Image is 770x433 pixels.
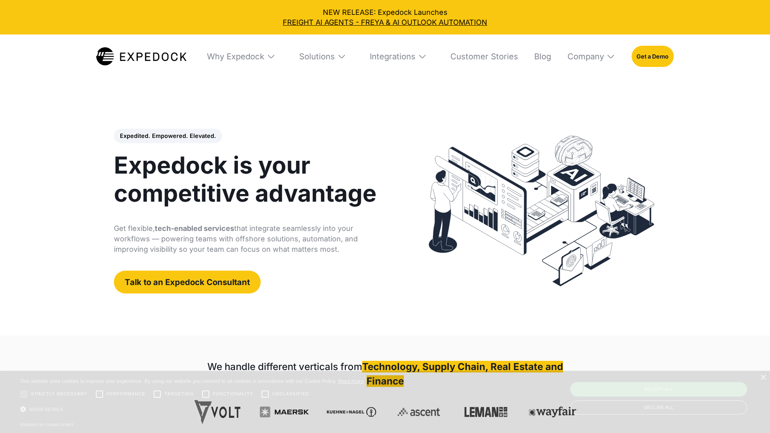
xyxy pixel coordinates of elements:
a: FREIGHT AI AGENTS - FREYA & AI OUTLOOK AUTOMATION [7,17,763,27]
div: Why Expedock [207,51,264,61]
div: Why Expedock [200,34,283,78]
a: Get a Demo [632,46,674,67]
strong: Technology, Supply Chain, Real Estate and Finance [362,361,563,387]
strong: tech-enabled services [155,224,234,233]
div: Solutions [292,34,354,78]
a: Blog [527,34,551,78]
span: Unclassified [272,391,309,397]
div: Show details [20,403,364,416]
span: Targeting [164,391,193,397]
div: Company [567,51,604,61]
a: Talk to an Expedock Consultant [114,271,261,293]
p: Get flexible, that integrate seamlessly into your workflows — powering teams with offshore soluti... [114,223,388,255]
div: Decline all [570,401,747,415]
a: Powered by cookie-script [20,423,74,427]
div: Solutions [299,51,335,61]
div: Accept all [570,382,747,397]
div: Company [560,34,623,78]
strong: We handle different verticals from [207,361,362,372]
div: Integrations [370,51,415,61]
span: Functionality [213,391,253,397]
div: Close [760,375,766,381]
span: Performance [107,391,146,397]
a: Customer Stories [443,34,518,78]
div: Integrations [363,34,434,78]
h1: Expedock is your competitive advantage [114,151,388,207]
span: Show details [29,407,63,412]
div: NEW RELEASE: Expedock Launches [7,7,763,27]
a: Read more [338,378,364,384]
span: Strictly necessary [31,391,87,397]
span: This website uses cookies to improve user experience. By using our website you consent to all coo... [20,378,336,384]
